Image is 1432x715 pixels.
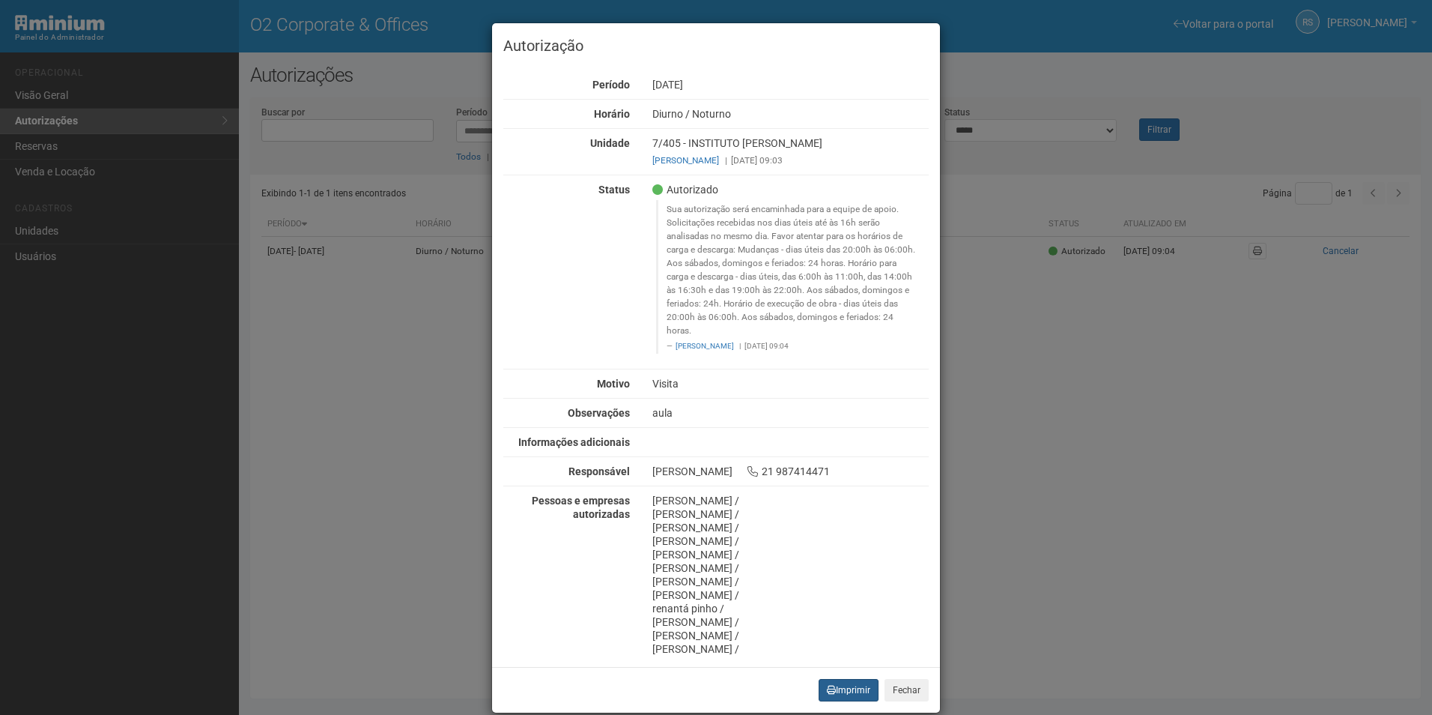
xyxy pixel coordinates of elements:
[641,406,940,420] div: aula
[597,378,630,390] strong: Motivo
[641,377,940,390] div: Visita
[594,108,630,120] strong: Horário
[652,155,719,166] a: [PERSON_NAME]
[667,341,920,352] footer: [DATE] 09:04
[641,465,940,478] div: [PERSON_NAME] 21 987414471
[652,629,929,642] div: [PERSON_NAME] /
[568,465,630,477] strong: Responsável
[652,494,929,507] div: [PERSON_NAME] /
[885,679,929,702] button: Fechar
[641,136,940,167] div: 7/405 - INSTITUTO [PERSON_NAME]
[518,436,630,448] strong: Informações adicionais
[676,342,734,350] a: [PERSON_NAME]
[652,534,929,548] div: [PERSON_NAME] /
[725,155,727,166] span: |
[532,495,630,520] strong: Pessoas e empresas autorizadas
[652,548,929,561] div: [PERSON_NAME] /
[652,602,929,615] div: renantá pinho /
[652,154,929,167] div: [DATE] 09:03
[590,137,630,149] strong: Unidade
[503,38,929,53] h3: Autorização
[652,615,929,629] div: [PERSON_NAME] /
[656,200,929,354] blockquote: Sua autorização será encaminhada para a equipe de apoio. Solicitações recebidas nos dias úteis at...
[598,184,630,196] strong: Status
[641,78,940,91] div: [DATE]
[592,79,630,91] strong: Período
[652,642,929,656] div: [PERSON_NAME] /
[652,575,929,588] div: [PERSON_NAME] /
[652,521,929,534] div: [PERSON_NAME] /
[568,407,630,419] strong: Observações
[652,561,929,575] div: [PERSON_NAME] /
[641,107,940,121] div: Diurno / Noturno
[652,183,718,196] span: Autorizado
[652,507,929,521] div: [PERSON_NAME] /
[652,588,929,602] div: [PERSON_NAME] /
[739,342,741,350] span: |
[819,679,879,702] button: Imprimir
